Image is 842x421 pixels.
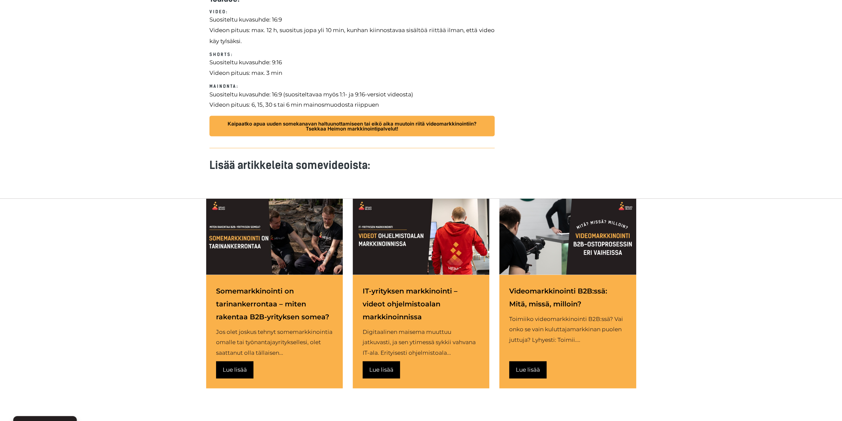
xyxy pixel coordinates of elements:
a: IT-yrityksen markkinointi – videot ohjelmistoalan markkinoinnissa [363,285,479,323]
h6: Shorts: [209,52,495,57]
a: Somemarkkinointi on tarinankerrontaa myös B2B-liiketoiminnassa. [206,198,343,275]
a: Kaipaatko apua uuden somekanavan haltuunottamiseen tai eikö aika muutoin riitä videomarkkinointii... [209,116,495,136]
a: Videomarkkinointi B2B:ssä: Mitä, missä, milloin? [509,285,626,310]
a: Somemarkkinointi on tarinankerrontaa – miten rakentaa B2B-yrityksen somea? [216,285,333,323]
p: Suositeltu kuvasuhde: 16:9 Videon pituus: max. 12 h, suositus jopa yli 10 min, kunhan kiinnostava... [209,15,495,46]
a: Lue lisää [363,361,400,378]
h6: Video: [209,9,495,15]
a: Videomarkkinointi B2B:ssä: Näin teet sitä myyntiprosessin eri vaiheissa. [499,198,636,275]
h6: Mainonta: [209,83,495,89]
div: Lue lisää [516,364,540,375]
div: Jos olet joskus tehnyt somemarkkinointia omalle tai työnantajayrityksellesi, olet saattanut olla ... [216,327,333,358]
div: Lue lisää [223,364,247,375]
div: Lue lisää [369,364,393,375]
p: Suositeltu kuvasuhde: 16:9 (suositeltavaa myös 1:1- ja 9:16-versiot videosta) Videon pituus: 6, 1... [209,89,495,110]
a: Lue lisää [216,361,253,378]
p: Suositeltu kuvasuhde: 9:16 Videon pituus: max. 3 min [209,57,495,78]
span: Kaipaatko apua uuden somekanavan haltuunottamiseen tai eikö aika muutoin riitä videomarkkinointii... [220,121,484,131]
a: Lue lisää [509,361,547,378]
div: Toimiiko videomarkkinointi B2B:ssä? Vai onko se vain kuluttajamarkkinan puolen juttuja? Lyhyesti:... [509,314,626,345]
div: Digitaalinen maisema muuttuu jatkuvasti, ja sen ytimessä sykkii vahvana IT-ala. Erityisesti ohjel... [363,327,479,358]
a: IT-yrityksen markkinointiin kannattaa hyödyntää liikkuvaa kuvaa. Videot ohjelmistoalan markkinoin... [353,198,489,275]
h3: Lisää artikkeleita somevideoista: [209,160,495,170]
